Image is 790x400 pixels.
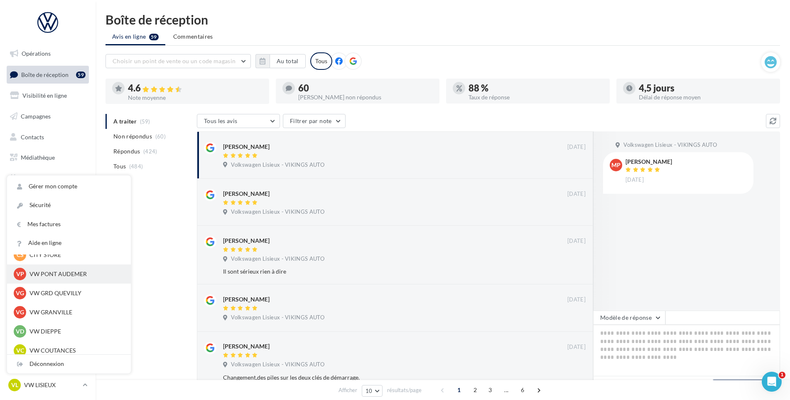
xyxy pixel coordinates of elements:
span: [DATE] [567,237,586,245]
button: Au total [255,54,306,68]
button: Choisir un point de vente ou un code magasin [105,54,251,68]
span: 1 [452,383,466,397]
p: VW LISIEUX [24,381,79,389]
button: Modèle de réponse [593,311,665,325]
span: Afficher [339,386,357,394]
span: 1 [779,372,785,378]
button: 10 [362,385,383,397]
span: [DATE] [567,343,586,351]
div: 60 [298,84,433,93]
span: [DATE] [626,176,644,184]
span: Visibilité en ligne [22,92,67,99]
div: Boîte de réception [105,13,780,26]
div: [PERSON_NAME] [223,190,270,198]
div: Déconnexion [7,355,131,373]
span: 6 [516,383,529,397]
span: VG [16,308,24,316]
span: Volkswagen Lisieux - VIKINGS AUTO [623,141,717,149]
p: CITY STORE [29,251,121,259]
p: VW GRD QUEVILLY [29,289,121,297]
span: Contacts [21,133,44,140]
div: Tous [310,52,332,70]
span: (484) [129,163,143,170]
div: [PERSON_NAME] [223,237,270,245]
div: [PERSON_NAME] [223,143,270,151]
a: Calendrier [5,170,91,187]
span: Boîte de réception [21,71,69,78]
span: Volkswagen Lisieux - VIKINGS AUTO [231,255,324,263]
p: VW GRANVILLE [29,308,121,316]
div: Note moyenne [128,95,263,101]
span: Tous [113,162,126,170]
a: VL VW LISIEUX [7,377,89,393]
div: 4,5 jours [639,84,773,93]
a: Campagnes DataOnDemand [5,218,91,242]
div: Taux de réponse [469,94,603,100]
div: 59 [76,72,86,78]
span: Volkswagen Lisieux - VIKINGS AUTO [231,314,324,321]
a: Contacts [5,128,91,146]
div: [PERSON_NAME] [223,295,270,304]
div: Il sont sérieux rien à dire [223,267,532,276]
span: [DATE] [567,190,586,198]
iframe: Intercom live chat [762,372,782,392]
p: VW PONT AUDEMER [29,270,121,278]
span: [DATE] [567,296,586,304]
div: 4.6 [128,84,263,93]
a: Aide en ligne [7,234,131,252]
span: VP [16,270,24,278]
div: Changement,des piles sur les deux clés de démarrage. [223,373,532,382]
span: VD [16,327,24,336]
a: Médiathèque [5,149,91,166]
button: Filtrer par note [283,114,346,128]
span: Volkswagen Lisieux - VIKINGS AUTO [231,208,324,216]
span: VG [16,289,24,297]
span: (60) [155,133,166,140]
span: [DATE] [567,143,586,151]
span: Volkswagen Lisieux - VIKINGS AUTO [231,161,324,169]
a: Sécurité [7,196,131,215]
span: Tous les avis [204,117,238,124]
span: CS [17,251,24,259]
span: Non répondus [113,132,152,141]
span: 10 [366,388,373,394]
div: [PERSON_NAME] [626,159,672,165]
div: Délai de réponse moyen [639,94,773,100]
span: Médiathèque [21,154,55,161]
span: Répondus [113,147,140,156]
div: [PERSON_NAME] non répondus [298,94,433,100]
a: Boîte de réception59 [5,66,91,84]
span: Choisir un point de vente ou un code magasin [113,57,236,64]
p: VW DIEPPE [29,327,121,336]
span: Opérations [22,50,51,57]
a: Opérations [5,45,91,62]
span: Campagnes [21,113,51,120]
button: Tous les avis [197,114,280,128]
span: résultats/page [387,386,422,394]
span: MP [611,161,621,169]
button: Au total [270,54,306,68]
div: 88 % [469,84,603,93]
span: Commentaires [173,32,213,41]
span: Volkswagen Lisieux - VIKINGS AUTO [231,361,324,368]
span: ... [500,383,513,397]
span: Calendrier [21,175,49,182]
div: [PERSON_NAME] [223,342,270,351]
span: 2 [469,383,482,397]
a: Campagnes [5,108,91,125]
span: VL [11,381,18,389]
a: Visibilité en ligne [5,87,91,104]
p: VW COUTANCES [29,346,121,355]
a: PLV et print personnalisable [5,190,91,215]
span: 3 [483,383,497,397]
span: VC [16,346,24,355]
a: Mes factures [7,215,131,234]
a: Gérer mon compte [7,177,131,196]
span: (424) [143,148,157,155]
